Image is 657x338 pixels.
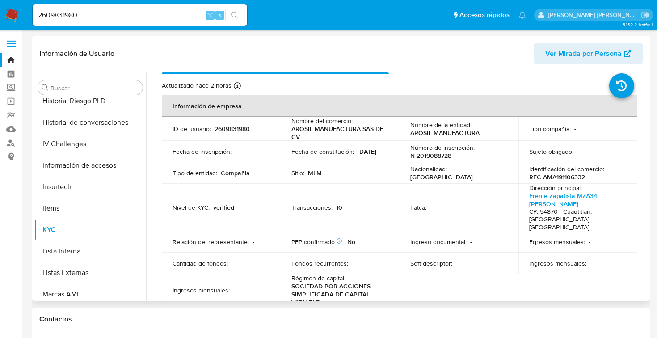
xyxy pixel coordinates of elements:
p: Fatca : [410,203,426,211]
a: Frente Zapatista MZA34, [PERSON_NAME] [529,191,598,208]
p: Número de inscripción : [410,144,475,152]
span: ⌥ [206,11,213,19]
p: [GEOGRAPHIC_DATA] [410,173,473,181]
p: Fecha de inscripción : [173,148,232,156]
button: Buscar [42,84,49,91]
p: Fecha de constitución : [291,148,354,156]
button: Listas Externas [34,262,146,283]
p: - [590,259,592,267]
p: Sujeto obligado : [529,148,573,156]
p: - [233,286,235,294]
input: Buscar [51,84,139,92]
p: - [574,125,576,133]
p: MLM [308,169,322,177]
p: AROSIL MANUFACTURA [410,129,480,137]
button: Historial de conversaciones [34,112,146,133]
p: Actualizado hace 2 horas [162,81,232,90]
p: - [253,238,254,246]
button: IV Challenges [34,133,146,155]
p: 2609831980 [215,125,250,133]
p: Identificación del comercio : [529,165,604,173]
p: Ingresos mensuales : [173,286,230,294]
p: Relación del representante : [173,238,249,246]
p: Sitio : [291,169,304,177]
p: Fondos recurrentes : [291,259,348,267]
a: Notificaciones [518,11,526,19]
p: Nombre del comercio : [291,117,353,125]
button: Información de accesos [34,155,146,176]
h1: Contactos [39,315,643,324]
span: Ver Mirada por Persona [545,43,622,64]
p: SOCIEDAD POR ACCIONES SIMPLIFICADA DE CAPITAL VARIABLE [291,282,385,306]
button: search-icon [225,9,244,21]
button: Items [34,198,146,219]
p: 10 [336,203,342,211]
p: Egresos mensuales : [529,238,585,246]
p: Dirección principal : [529,184,582,192]
p: - [235,148,237,156]
p: rene.vale@mercadolibre.com [548,11,638,19]
a: Salir [641,10,650,20]
p: ID de usuario : [173,125,211,133]
p: RFC AMA191106332 [529,173,585,181]
h4: CP: 54870 - Cuautitlan, [GEOGRAPHIC_DATA], [GEOGRAPHIC_DATA] [529,208,623,232]
p: Tipo compañía : [529,125,571,133]
p: No [347,238,355,246]
span: s [219,11,221,19]
p: Ingreso documental : [410,238,467,246]
p: Soft descriptor : [410,259,452,267]
input: Buscar usuario o caso... [33,9,247,21]
span: Accesos rápidos [459,10,510,20]
p: - [430,203,432,211]
p: Nacionalidad : [410,165,447,173]
p: Ingresos mensuales : [529,259,586,267]
p: Régimen de capital : [291,274,345,282]
p: Compañia [221,169,250,177]
p: verified [213,203,234,211]
th: Información de empresa [162,95,637,117]
button: Historial Riesgo PLD [34,90,146,112]
button: Ver Mirada por Persona [534,43,643,64]
p: Nivel de KYC : [173,203,210,211]
p: - [577,148,579,156]
button: KYC [34,219,146,241]
p: AROSIL MANUFACTURA SAS DE CV [291,125,385,141]
p: - [589,238,590,246]
p: Nombre de la entidad : [410,121,472,129]
button: Lista Interna [34,241,146,262]
p: Tipo de entidad : [173,169,217,177]
button: Marcas AML [34,283,146,305]
p: - [470,238,472,246]
p: - [352,259,354,267]
p: [DATE] [358,148,376,156]
p: Transacciones : [291,203,333,211]
button: Insurtech [34,176,146,198]
p: - [456,259,458,267]
p: PEP confirmado : [291,238,344,246]
p: N-2019088728 [410,152,451,160]
p: Cantidad de fondos : [173,259,228,267]
p: - [232,259,233,267]
h1: Información de Usuario [39,49,114,58]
